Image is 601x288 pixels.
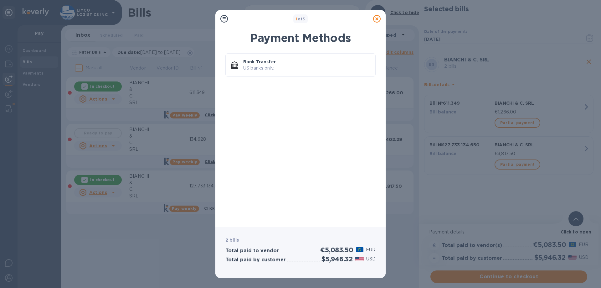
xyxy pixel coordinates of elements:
[355,257,364,261] img: USD
[366,256,376,262] p: USD
[366,247,376,253] p: EUR
[225,248,279,254] h3: Total paid to vendor
[321,255,353,263] h2: $5,946.32
[320,246,353,254] h2: €5,083.50
[296,17,305,21] b: of 3
[243,65,370,71] p: US banks only.
[225,238,239,243] b: 2 bills
[225,31,376,45] h1: Payment Methods
[225,257,286,263] h3: Total paid by customer
[243,59,370,65] p: Bank Transfer
[296,17,297,21] span: 1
